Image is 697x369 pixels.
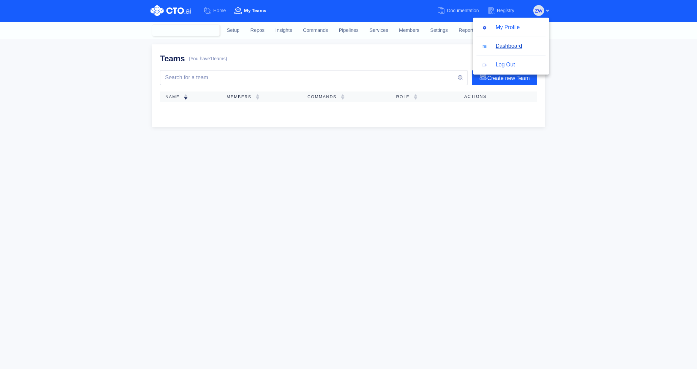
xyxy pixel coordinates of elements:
[245,21,270,40] a: Repos
[414,94,418,100] img: sorting-empty.svg
[165,95,184,99] span: Name
[473,21,549,34] a: My Profile
[533,5,544,16] button: ZW
[487,4,522,17] a: Registry
[364,21,394,40] a: Services
[535,5,542,16] span: ZW
[298,21,334,40] a: Commands
[394,21,425,40] a: Members
[221,21,245,40] a: Setup
[333,21,364,40] a: Pipelines
[256,94,260,100] img: sorting-empty.svg
[447,8,479,13] span: Documentation
[473,40,549,53] a: Dashboard
[189,56,227,62] span: (You have 1 teams)
[184,94,188,100] img: sorting-down.svg
[451,91,537,102] th: Actions
[425,21,453,40] a: Settings
[396,95,414,99] span: Role
[307,95,341,99] span: Commands
[234,4,274,17] a: My Teams
[497,8,514,13] span: Registry
[244,7,266,14] span: My Teams
[437,4,487,17] a: Documentation
[476,40,528,53] button: Dashboard
[213,8,226,13] span: Home
[482,24,489,31] img: Component.svg
[453,21,481,40] a: Reports
[203,4,234,17] a: Home
[270,21,298,40] a: Insights
[482,43,489,50] img: Layout-top-panel.svg
[476,58,521,71] button: Log Out
[472,70,537,85] button: Create new Team
[476,21,525,34] button: My Profile
[341,94,345,100] img: sorting-empty.svg
[164,74,457,82] input: Search
[227,95,256,99] span: Members
[151,5,191,16] img: CTO.ai Logo
[473,58,549,71] a: Log Out
[482,62,489,68] img: Sign-out.svg
[160,53,185,65] h1: Teams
